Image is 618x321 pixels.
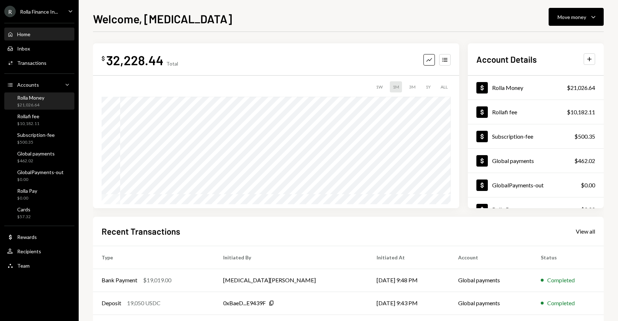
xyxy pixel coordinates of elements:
a: Cards$57.32 [4,204,74,221]
a: Global payments$462.02 [468,149,604,173]
h2: Account Details [476,53,537,65]
div: Rollafi fee [492,109,517,115]
a: Recipients [4,245,74,258]
a: Rolla Pay$0.00 [4,186,74,203]
div: $10,182.11 [567,108,595,116]
a: Transactions [4,56,74,69]
div: 1M [390,81,402,92]
div: Total [166,61,178,67]
div: Completed [547,299,575,307]
a: Rollafi fee$10,182.11 [468,100,604,124]
div: $21,026.64 [567,83,595,92]
td: Global payments [450,269,532,292]
div: ALL [438,81,451,92]
a: GlobalPayments-out$0.00 [4,167,74,184]
div: $57.32 [17,214,31,220]
button: Move money [549,8,604,26]
div: Move money [558,13,586,21]
div: Rolla Finance In... [20,9,58,15]
a: Team [4,259,74,272]
div: Rolla Money [17,95,44,101]
a: Global payments$462.02 [4,148,74,166]
div: Home [17,31,30,37]
div: Rolla Pay [17,188,37,194]
a: Rolla Money$21,026.64 [468,76,604,100]
div: Completed [547,276,575,284]
a: Home [4,28,74,40]
div: $0.00 [581,205,595,214]
th: Initiated At [368,246,450,269]
div: 0xBaeD...E9439F [223,299,266,307]
div: $0.00 [581,181,595,190]
div: Transactions [17,60,46,66]
th: Status [532,246,604,269]
div: $19,019.00 [143,276,171,284]
div: 1W [373,81,386,92]
div: Rolla Money [492,84,523,91]
a: Rolla Money$21,026.64 [4,92,74,110]
div: Team [17,263,30,269]
a: Accounts [4,78,74,91]
a: GlobalPayments-out$0.00 [468,173,604,197]
a: Subscription-fee$500.35 [468,124,604,148]
th: Type [93,246,215,269]
div: Bank Payment [102,276,137,284]
h1: Welcome, [MEDICAL_DATA] [93,11,232,26]
div: $462.02 [574,157,595,165]
div: Accounts [17,82,39,88]
div: Recipients [17,248,41,254]
th: Account [450,246,532,269]
div: View all [576,228,595,235]
div: $462.02 [17,158,55,164]
div: Global payments [17,150,55,157]
div: Rolla Pay [492,206,515,213]
div: 1Y [423,81,433,92]
div: Subscription-fee [17,132,55,138]
a: Rolla Pay$0.00 [468,197,604,221]
th: Initiated By [215,246,368,269]
div: Cards [17,206,31,212]
div: Subscription-fee [492,133,533,140]
div: $500.35 [17,139,55,145]
div: $ [102,55,105,62]
div: R [4,6,16,17]
h2: Recent Transactions [102,225,180,237]
a: Inbox [4,42,74,55]
div: $0.00 [17,195,37,201]
a: Rollafi fee$10,182.11 [4,111,74,128]
div: 3M [406,81,418,92]
div: Deposit [102,299,121,307]
div: Inbox [17,45,30,52]
td: Global payments [450,292,532,315]
a: Subscription-fee$500.35 [4,130,74,147]
div: $10,182.11 [17,121,39,127]
div: GlobalPayments-out [17,169,64,175]
div: $0.00 [17,177,64,183]
div: 32,228.44 [106,52,163,68]
div: 19,050 USDC [127,299,161,307]
div: GlobalPayments-out [492,182,544,188]
a: View all [576,227,595,235]
div: $21,026.64 [17,102,44,108]
td: [DATE] 9:48 PM [368,269,450,292]
div: $500.35 [574,132,595,141]
div: Global payments [492,157,534,164]
div: Rewards [17,234,37,240]
td: [DATE] 9:43 PM [368,292,450,315]
a: Rewards [4,230,74,243]
td: [MEDICAL_DATA][PERSON_NAME] [215,269,368,292]
div: Rollafi fee [17,113,39,119]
